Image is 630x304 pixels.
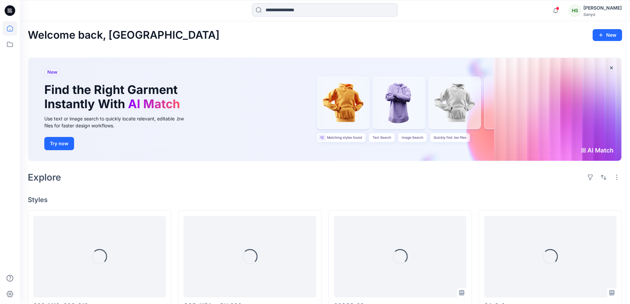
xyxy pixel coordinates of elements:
button: New [593,29,622,41]
div: [PERSON_NAME] [583,4,622,12]
div: Sanyo [583,12,622,17]
div: Use text or image search to quickly locate relevant, editable .bw files for faster design workflows. [44,115,193,129]
h2: Explore [28,172,61,183]
span: New [47,68,58,76]
div: HS [569,5,581,17]
button: Try now [44,137,74,150]
span: AI Match [128,97,180,111]
h4: Styles [28,196,622,204]
h1: Find the Right Garment Instantly With [44,83,183,111]
h2: Welcome back, [GEOGRAPHIC_DATA] [28,29,220,41]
